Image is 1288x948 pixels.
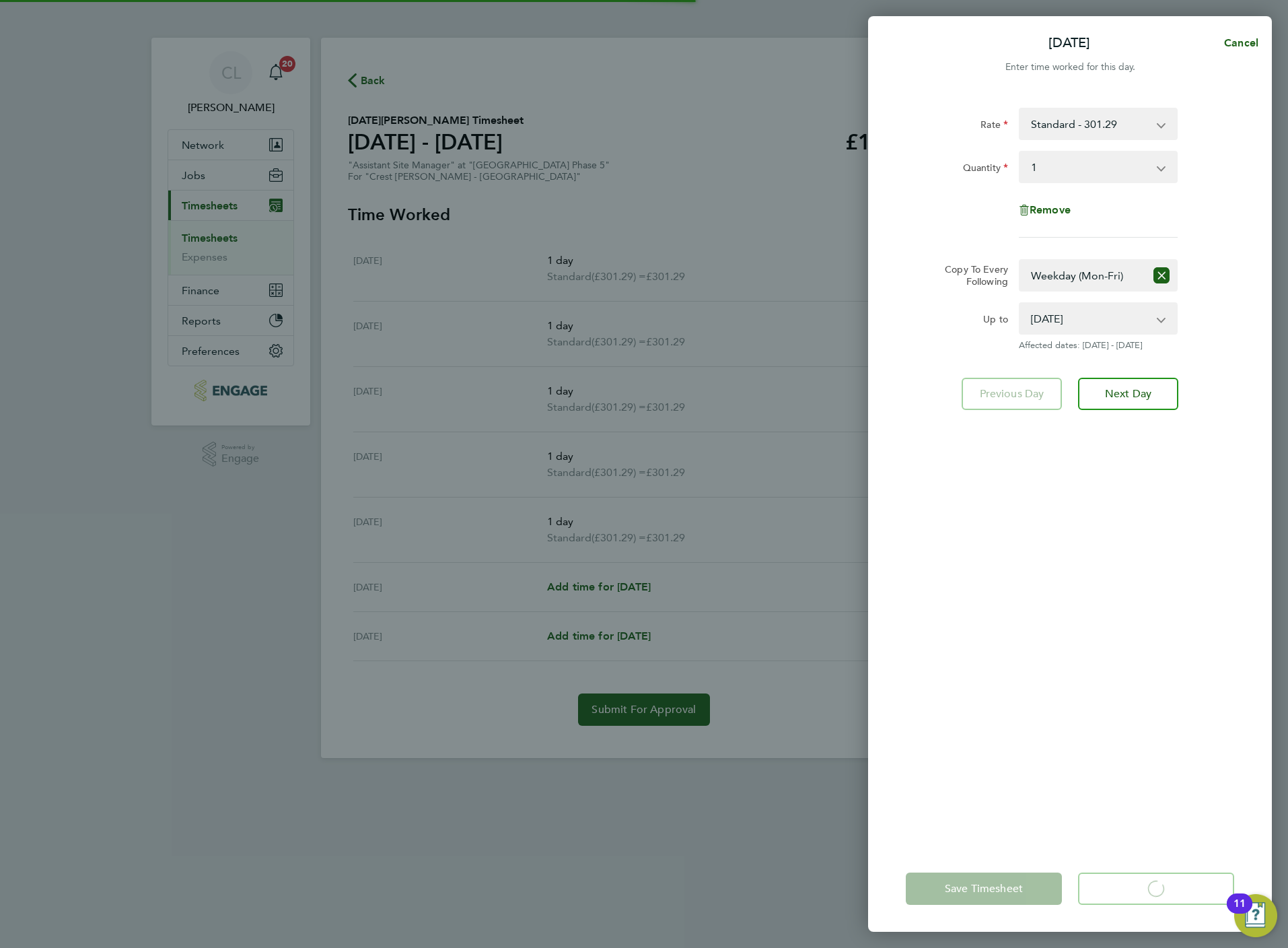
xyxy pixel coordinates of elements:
[1220,36,1258,49] span: Cancel
[1105,387,1151,401] span: Next Day
[1203,30,1272,57] button: Cancel
[1019,205,1071,215] button: Remove
[963,162,1008,178] label: Quantity
[934,263,1008,287] label: Copy To Every Following
[1233,904,1246,921] div: 11
[1048,34,1090,53] p: [DATE]
[868,59,1272,75] div: Enter time worked for this day.
[1019,340,1178,351] span: Affected dates: [DATE] - [DATE]
[983,313,1008,329] label: Up to
[1234,894,1277,937] button: Open Resource Center, 11 new notifications
[1153,261,1170,290] button: Reset selection
[1030,203,1071,216] span: Remove
[980,118,1008,135] label: Rate
[1078,378,1178,410] button: Next Day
